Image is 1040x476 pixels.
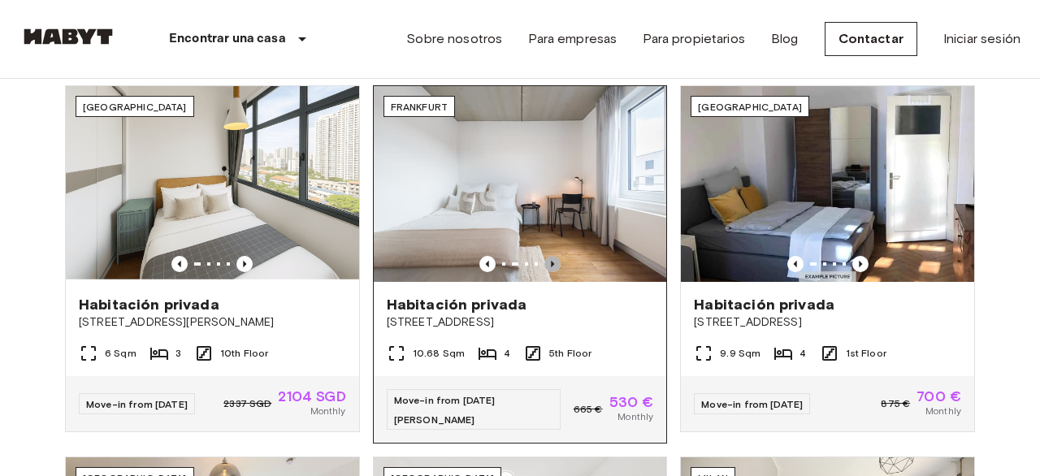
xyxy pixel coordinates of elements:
[617,409,653,424] span: Monthly
[916,389,961,404] span: 700 €
[528,29,617,49] a: Para empresas
[694,295,834,314] span: Habitación privada
[799,346,806,361] span: 4
[105,346,136,361] span: 6 Sqm
[544,256,561,272] button: Previous image
[720,346,760,361] span: 9.9 Sqm
[787,256,804,272] button: Previous image
[19,28,117,45] img: Habyt
[943,29,1020,49] a: Iniciar sesión
[694,314,961,331] span: [STREET_ADDRESS]
[86,398,188,410] span: Move-in from [DATE]
[171,256,188,272] button: Previous image
[406,29,502,49] a: Sobre nosotros
[387,314,654,331] span: [STREET_ADDRESS]
[387,295,527,314] span: Habitación privada
[825,22,917,56] a: Contactar
[373,85,668,443] a: Marketing picture of unit DE-04-037-026-03QMarketing picture of unit DE-04-037-026-03QPrevious im...
[220,346,269,361] span: 10th Floor
[79,295,219,314] span: Habitación privada
[310,404,346,418] span: Monthly
[83,101,187,113] span: [GEOGRAPHIC_DATA]
[852,256,869,272] button: Previous image
[609,395,654,409] span: 530 €
[549,346,591,361] span: 5th Floor
[175,346,181,361] span: 3
[681,86,974,281] img: Marketing picture of unit DE-02-025-001-04HF
[574,402,603,417] span: 665 €
[66,86,359,281] img: Marketing picture of unit SG-01-116-001-02
[680,85,975,431] a: Marketing picture of unit DE-02-025-001-04HFPrevious imagePrevious image[GEOGRAPHIC_DATA]Habitaci...
[223,396,271,411] span: 2337 SGD
[479,256,496,272] button: Previous image
[236,256,253,272] button: Previous image
[391,101,448,113] span: Frankfurt
[701,398,803,410] span: Move-in from [DATE]
[698,101,802,113] span: [GEOGRAPHIC_DATA]
[374,86,667,281] img: Marketing picture of unit DE-04-037-026-03Q
[79,314,346,331] span: [STREET_ADDRESS][PERSON_NAME]
[846,346,886,361] span: 1st Floor
[881,396,910,411] span: 875 €
[169,29,286,49] p: Encontrar una casa
[278,389,345,404] span: 2104 SGD
[925,404,961,418] span: Monthly
[643,29,745,49] a: Para propietarios
[504,346,510,361] span: 4
[394,394,496,426] span: Move-in from [DATE][PERSON_NAME]
[413,346,465,361] span: 10.68 Sqm
[771,29,799,49] a: Blog
[65,85,360,431] a: Marketing picture of unit SG-01-116-001-02Previous imagePrevious image[GEOGRAPHIC_DATA]Habitación...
